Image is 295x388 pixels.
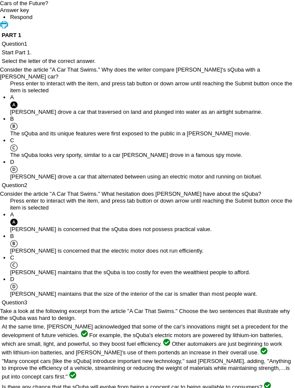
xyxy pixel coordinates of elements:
img: B.gif [10,240,17,247]
p: Select the letter of the correct answer. [2,58,293,65]
li: [PERSON_NAME] drove a car that alternated between using an electric motor and running on biofuel. [10,159,295,180]
img: B.gif [10,122,17,130]
img: check [81,330,88,337]
p: Question [2,299,293,306]
img: D.gif [10,166,17,173]
span: Press enter to interact with the item, and press tab button or down arrow until reaching the Subm... [10,197,292,211]
span: Press enter to interact with the item, and press tab button or down arrow until reaching the Subm... [10,80,292,94]
span: 2 [24,182,27,188]
img: C.gif [10,261,17,269]
p: Question [2,182,293,189]
span: Other automakers are just beginning to work with lithium-ion batteries, and [PERSON_NAME]'s use o... [2,341,282,356]
h3: PART 1 [2,32,293,39]
img: C.gif [10,144,17,152]
span: D [10,276,14,282]
img: check [261,347,267,354]
li: [PERSON_NAME] is concerned that the sQuba does not possess practical value. [10,211,295,233]
img: check [163,339,170,346]
li: The sQuba and its unique features were first exposed to the public in a [PERSON_NAME] movie. [10,116,295,137]
span: A [10,211,14,218]
span: 1 [24,41,27,47]
li: This is the Respond Tab [10,14,295,21]
span: ''Many concept cars [like the sQuba] introduce important new technology,'' said [PERSON_NAME], ad... [2,358,291,380]
span: D [10,159,14,165]
img: A_filled.gif [10,101,17,109]
img: D.gif [10,283,17,291]
span: For example, the sQuba's electric motors are powered by lithium-ion batteries, which are small, l... [2,332,283,347]
span: B [10,233,14,239]
li: [PERSON_NAME] maintains that the size of the interior of the car is smaller than most people want. [10,276,295,297]
span: 3 [24,299,27,306]
li: [PERSON_NAME] drove a car that traversed on land and plunged into water as an airtight submarine. [10,94,295,116]
span: A [10,94,14,100]
li: [PERSON_NAME] maintains that the sQuba is too costly for even the wealthiest people to afford. [10,254,295,276]
li: The sQuba looks very sporty, similar to a car [PERSON_NAME] drove in a famous spy movie. [10,137,295,159]
img: A_filled.gif [10,218,17,226]
span: C [10,137,14,144]
span: C [10,254,14,261]
li: [PERSON_NAME] is concerned that the electric motor does not run efficiently. [10,233,295,254]
img: check [69,372,76,379]
p: Question [2,41,293,47]
span: Start Part 1. [2,49,31,56]
span: B [10,116,14,122]
span: At the same time, [PERSON_NAME] acknowledged that some of the car's innovations might set a prece... [2,323,288,338]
